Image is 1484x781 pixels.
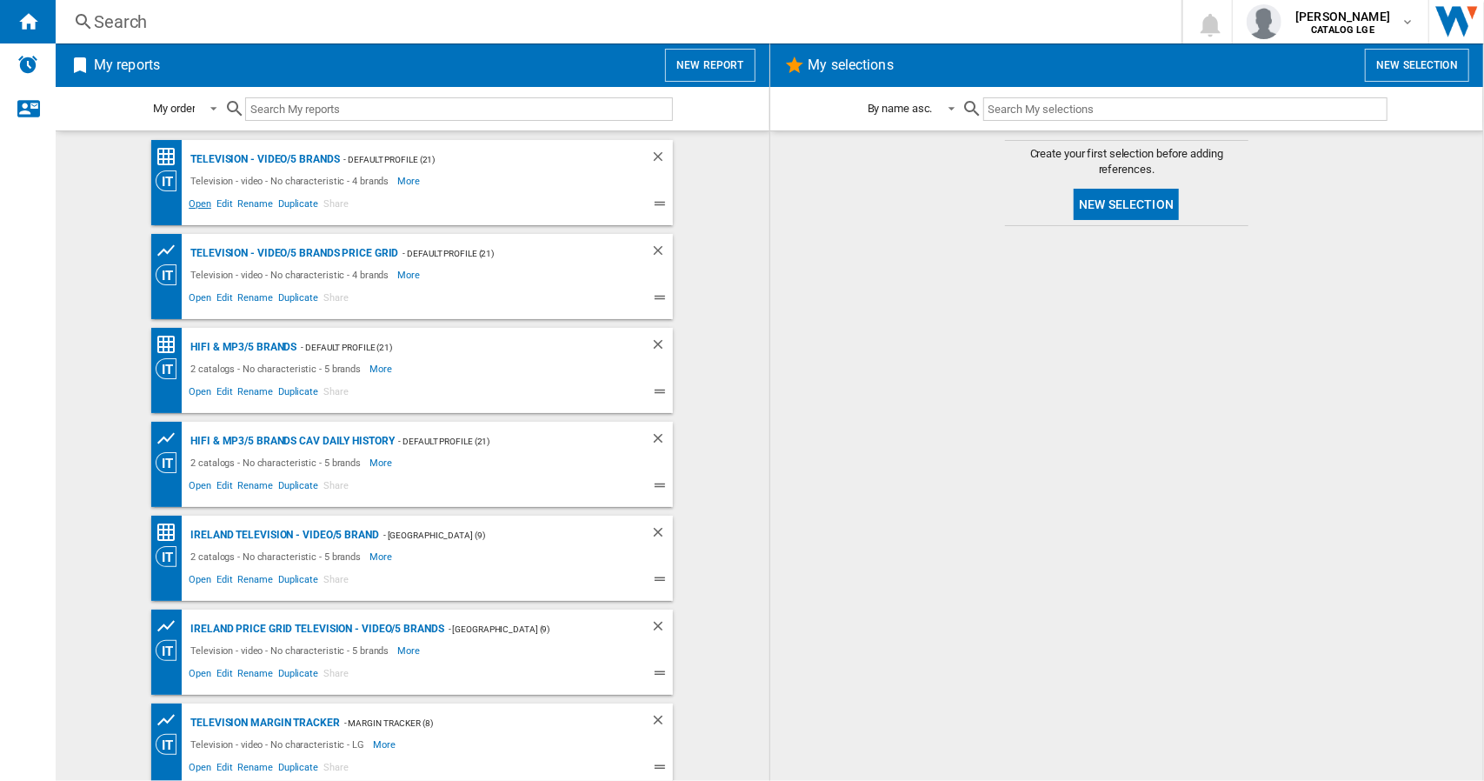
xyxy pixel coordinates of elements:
span: Share [321,759,351,780]
span: Rename [235,477,275,498]
span: Share [321,477,351,498]
div: Delete [650,337,673,358]
div: Television - video - No characteristic - 4 brands [186,170,397,191]
div: Category View [156,170,186,191]
span: Create your first selection before adding references. [1005,146,1248,177]
div: 2 catalogs - No characteristic - 5 brands [186,358,369,379]
span: Rename [235,384,275,404]
span: [PERSON_NAME] [1295,8,1390,25]
div: - [GEOGRAPHIC_DATA] (9) [444,618,616,640]
div: Delete [650,149,673,170]
span: Open [186,759,214,780]
div: Delete [650,712,673,734]
span: Duplicate [276,290,321,310]
span: Open [186,290,214,310]
img: profile.jpg [1247,4,1281,39]
span: More [373,734,398,755]
span: Rename [235,665,275,686]
div: - Default profile (21) [395,431,616,452]
span: Duplicate [276,196,321,217]
span: Duplicate [276,477,321,498]
div: Delete [650,524,673,546]
b: CATALOG LGE [1311,24,1374,36]
span: Share [321,384,351,404]
div: Hifi & mp3/5 brands [186,337,296,358]
div: Delete [650,243,673,264]
div: Price Matrix [156,146,186,168]
div: 2 catalogs - No characteristic - 5 brands [186,546,369,567]
div: - Default profile (21) [398,243,616,264]
span: Share [321,196,351,217]
div: Price Matrix [156,522,186,544]
div: Product prices grid [156,428,186,450]
div: - margin tracker (8) [340,712,616,734]
span: Share [321,290,351,310]
div: - [GEOGRAPHIC_DATA] (9) [379,524,616,546]
span: Share [321,571,351,592]
span: Duplicate [276,759,321,780]
div: My order [153,102,195,115]
input: Search My selections [983,97,1388,121]
span: More [397,264,423,285]
h2: My selections [805,49,897,82]
div: Television - video - No characteristic - LG [186,734,373,755]
div: IRELAND Price grid Television - video/5 brands [186,618,443,640]
div: Product prices grid [156,710,186,731]
button: New report [665,49,755,82]
span: Duplicate [276,665,321,686]
span: Open [186,384,214,404]
div: Search [94,10,1136,34]
span: More [369,546,395,567]
h2: My reports [90,49,163,82]
div: IRELAND Television - video/5 brand [186,524,379,546]
span: Rename [235,759,275,780]
div: Product prices grid [156,616,186,637]
span: Duplicate [276,571,321,592]
span: Open [186,477,214,498]
div: Television - video - No characteristic - 5 brands [186,640,397,661]
button: New selection [1074,189,1179,220]
span: More [369,452,395,473]
div: Hifi & mp3/5 brands CAV Daily History [186,431,394,452]
button: New selection [1365,49,1469,82]
div: By name asc. [868,102,933,115]
div: Product prices grid [156,240,186,262]
span: Edit [214,759,236,780]
div: - Default profile (21) [296,337,616,358]
div: Television - video - No characteristic - 4 brands [186,264,397,285]
div: 2 catalogs - No characteristic - 5 brands [186,452,369,473]
div: Television - video/5 brands price grid [186,243,398,264]
div: Category View [156,640,186,661]
span: Edit [214,477,236,498]
div: Television - video/5 brands [186,149,339,170]
span: More [397,170,423,191]
span: Duplicate [276,384,321,404]
div: Category View [156,452,186,473]
span: Rename [235,196,275,217]
span: Open [186,571,214,592]
span: More [369,358,395,379]
span: Edit [214,290,236,310]
span: Open [186,196,214,217]
span: Edit [214,571,236,592]
div: Price Matrix [156,334,186,356]
span: Share [321,665,351,686]
input: Search My reports [245,97,673,121]
div: Delete [650,618,673,640]
div: - Default profile (21) [340,149,616,170]
span: More [397,640,423,661]
span: Open [186,665,214,686]
div: Category View [156,358,186,379]
div: Television margin tracker [186,712,340,734]
span: Rename [235,290,275,310]
span: Edit [214,196,236,217]
span: Rename [235,571,275,592]
div: Delete [650,431,673,452]
div: Category View [156,734,186,755]
span: Edit [214,665,236,686]
div: Category View [156,546,186,567]
span: Edit [214,384,236,404]
img: alerts-logo.svg [17,54,38,75]
div: Category View [156,264,186,285]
